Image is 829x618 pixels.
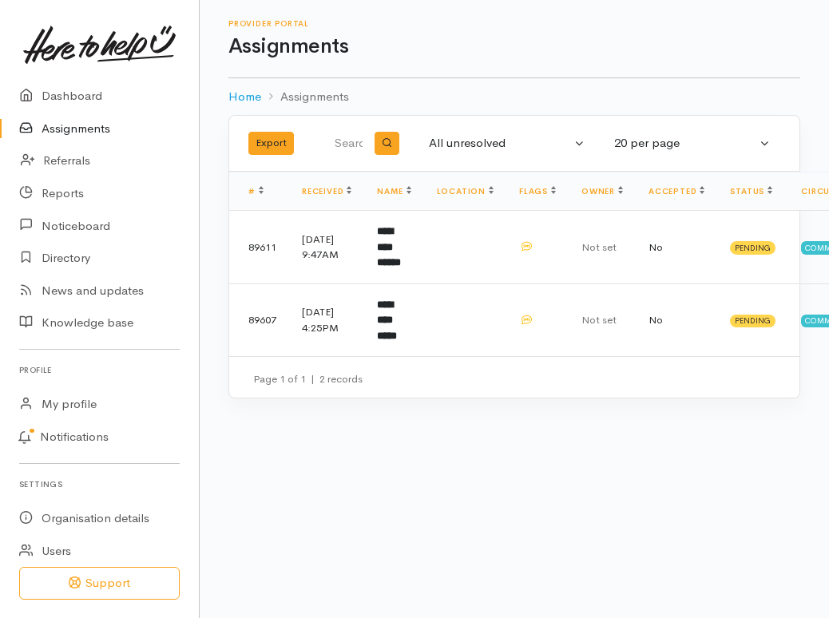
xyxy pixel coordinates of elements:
nav: breadcrumb [228,78,800,116]
span: Pending [730,241,775,254]
button: All unresolved [419,128,595,159]
a: Home [228,88,261,106]
a: Accepted [649,186,704,196]
h6: Profile [19,359,180,381]
small: Page 1 of 1 2 records [253,372,363,386]
span: No [649,240,663,254]
td: 89611 [229,211,289,284]
span: Not set [581,313,617,327]
button: 20 per page [605,128,780,159]
a: Flags [519,186,556,196]
td: [DATE] 9:47AM [289,211,364,284]
td: 89607 [229,283,289,356]
span: No [649,313,663,327]
div: All unresolved [429,134,571,153]
input: Search [334,125,366,163]
a: # [248,186,264,196]
a: Owner [581,186,623,196]
span: | [311,372,315,386]
div: 20 per page [614,134,756,153]
li: Assignments [261,88,349,106]
a: Name [377,186,411,196]
span: Pending [730,315,775,327]
button: Support [19,567,180,600]
h6: Provider Portal [228,19,800,28]
h6: Settings [19,473,180,495]
a: Location [437,186,494,196]
button: Export [248,132,294,155]
span: Not set [581,240,617,254]
a: Status [730,186,772,196]
a: Received [302,186,351,196]
td: [DATE] 4:25PM [289,283,364,356]
h1: Assignments [228,35,800,58]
